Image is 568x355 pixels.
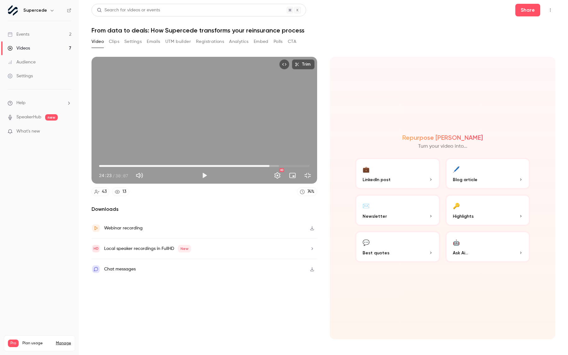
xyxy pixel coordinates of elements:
div: Events [8,31,29,38]
div: Webinar recording [104,224,143,232]
button: Settings [124,37,142,47]
span: Plan usage [22,341,52,346]
span: 30:07 [115,172,128,179]
button: Settings [271,169,284,182]
button: CTA [288,37,296,47]
div: 🖊️ [453,164,460,174]
span: What's new [16,128,40,135]
div: 43 [102,188,107,195]
button: Share [515,4,540,16]
button: Polls [274,37,283,47]
span: new [45,114,58,121]
span: Best quotes [363,250,389,256]
li: help-dropdown-opener [8,100,71,106]
span: Help [16,100,26,106]
button: Exit full screen [301,169,314,182]
div: Chat messages [104,265,136,273]
button: 💼LinkedIn post [355,158,440,189]
img: Supercede [8,5,18,15]
h6: Supercede [23,7,47,14]
h1: From data to deals: How Supercede transforms your reinsurance process [92,27,555,34]
span: Ask Ai... [453,250,468,256]
div: 24:23 [99,172,128,179]
h2: Repurpose [PERSON_NAME] [402,134,483,141]
button: 🖊️Blog article [445,158,530,189]
button: ✉️Newsletter [355,194,440,226]
p: Turn your video into... [418,143,467,150]
a: 43 [92,187,109,196]
a: 74% [297,187,317,196]
div: 🤖 [453,237,460,247]
div: 🔑 [453,201,460,210]
button: Trim [292,59,315,69]
div: 💼 [363,164,370,174]
button: 🔑Highlights [445,194,530,226]
button: Analytics [229,37,249,47]
span: Highlights [453,213,474,220]
div: ✉️ [363,201,370,210]
span: Pro [8,340,19,347]
button: Turn on miniplayer [286,169,299,182]
a: SpeakerHub [16,114,41,121]
button: Play [198,169,211,182]
button: Top Bar Actions [545,5,555,15]
span: LinkedIn post [363,176,391,183]
button: Registrations [196,37,224,47]
h2: Downloads [92,205,317,213]
div: Search for videos or events [97,7,160,14]
button: 🤖Ask Ai... [445,231,530,263]
div: Videos [8,45,30,51]
span: New [178,245,191,252]
div: Local speaker recordings in FullHD [104,245,191,252]
a: Manage [56,341,71,346]
span: Newsletter [363,213,387,220]
iframe: Noticeable Trigger [64,129,71,134]
div: Settings [8,73,33,79]
span: 24:23 [99,172,112,179]
button: Video [92,37,104,47]
span: Blog article [453,176,477,183]
button: Embed video [279,59,289,69]
button: Embed [254,37,269,47]
div: 74 % [307,188,314,195]
div: HD [280,168,284,172]
a: 13 [112,187,129,196]
div: Audience [8,59,36,65]
button: Mute [133,169,146,182]
div: 💬 [363,237,370,247]
button: Emails [147,37,160,47]
span: / [112,172,115,179]
div: 13 [122,188,126,195]
button: UTM builder [165,37,191,47]
button: Clips [109,37,119,47]
button: 💬Best quotes [355,231,440,263]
